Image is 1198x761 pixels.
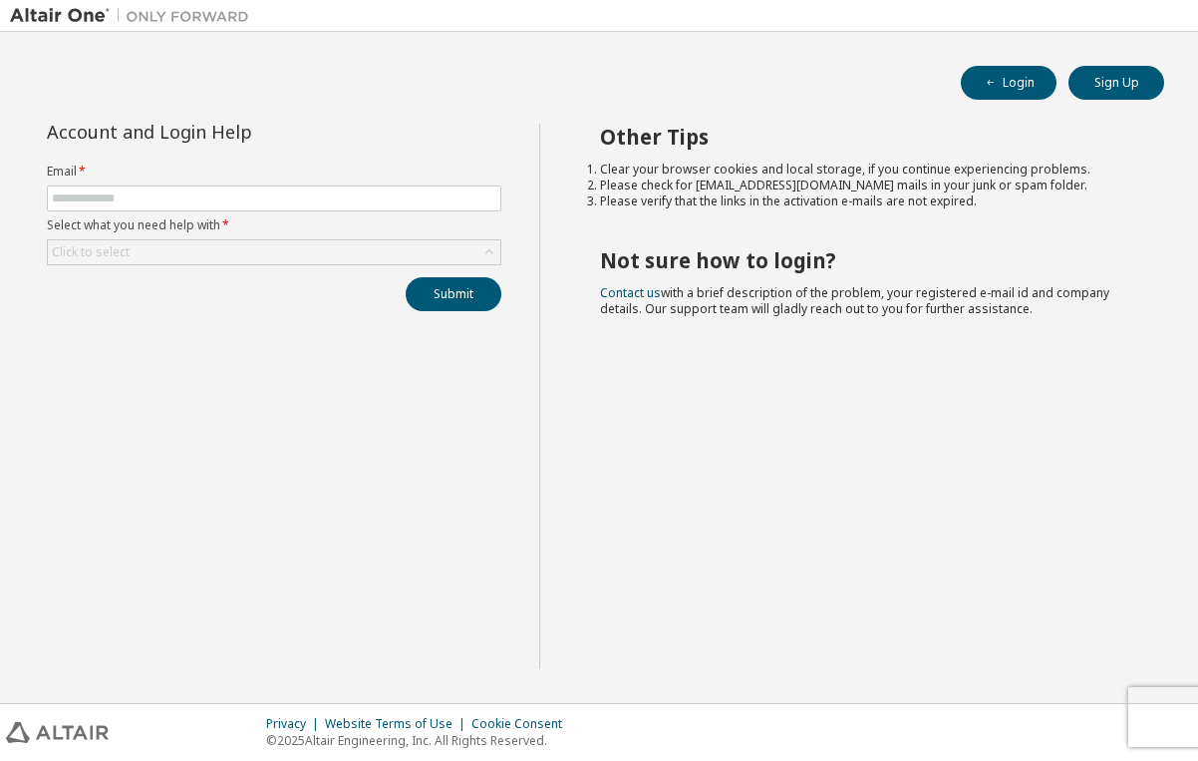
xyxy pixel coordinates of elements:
[471,716,574,732] div: Cookie Consent
[47,217,501,233] label: Select what you need help with
[47,124,411,140] div: Account and Login Help
[600,124,1129,150] h2: Other Tips
[325,716,471,732] div: Website Terms of Use
[10,6,259,26] img: Altair One
[47,164,501,180] label: Email
[406,277,501,311] button: Submit
[961,66,1056,100] button: Login
[6,722,109,743] img: altair_logo.svg
[266,716,325,732] div: Privacy
[52,244,130,260] div: Click to select
[600,178,1129,193] li: Please check for [EMAIL_ADDRESS][DOMAIN_NAME] mails in your junk or spam folder.
[600,284,661,301] a: Contact us
[600,247,1129,273] h2: Not sure how to login?
[1068,66,1164,100] button: Sign Up
[600,193,1129,209] li: Please verify that the links in the activation e-mails are not expired.
[48,240,500,264] div: Click to select
[600,284,1109,317] span: with a brief description of the problem, your registered e-mail id and company details. Our suppo...
[600,162,1129,178] li: Clear your browser cookies and local storage, if you continue experiencing problems.
[266,732,574,749] p: © 2025 Altair Engineering, Inc. All Rights Reserved.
